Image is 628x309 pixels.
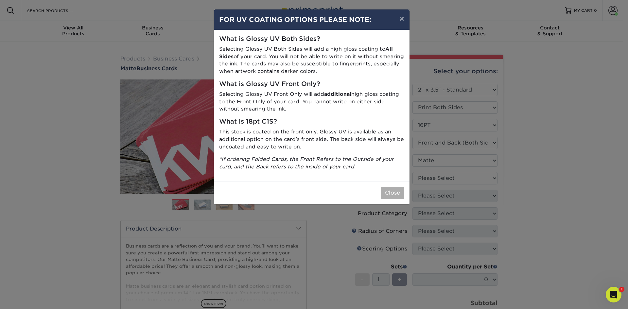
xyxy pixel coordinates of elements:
[324,91,351,97] strong: additional
[219,80,404,88] h5: What is Glossy UV Front Only?
[219,35,404,43] h5: What is Glossy UV Both Sides?
[219,46,393,60] strong: All Sides
[219,45,404,75] p: Selecting Glossy UV Both Sides will add a high gloss coating to of your card. You will not be abl...
[606,287,621,302] iframe: Intercom live chat
[219,91,404,113] p: Selecting Glossy UV Front Only will add high gloss coating to the Front Only of your card. You ca...
[219,128,404,150] p: This stock is coated on the front only. Glossy UV is available as an additional option on the car...
[219,15,404,25] h4: FOR UV COATING OPTIONS PLEASE NOTE:
[619,287,624,292] span: 1
[381,187,404,199] button: Close
[219,156,394,170] i: *If ordering Folded Cards, the Front Refers to the Outside of your card, and the Back refers to t...
[219,118,404,126] h5: What is 18pt C1S?
[394,9,409,28] button: ×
